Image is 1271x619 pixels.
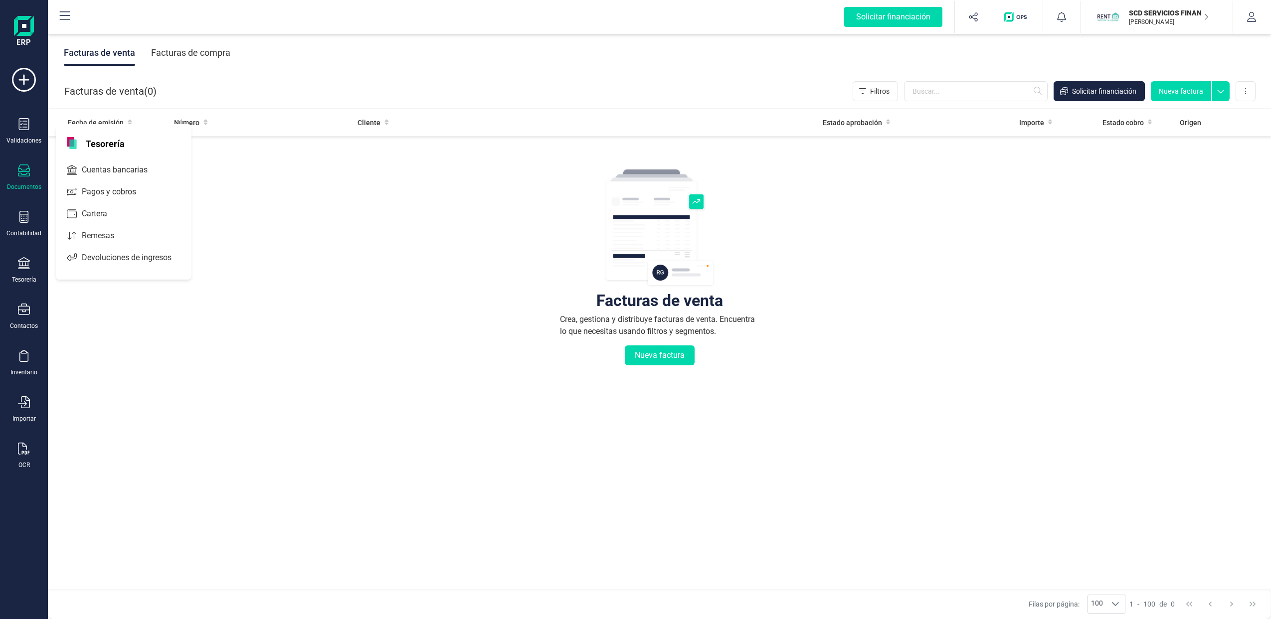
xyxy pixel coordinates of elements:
button: Last Page [1243,595,1262,614]
div: Facturas de venta ( ) [64,81,157,101]
span: Importe [1019,118,1044,128]
span: 100 [1143,599,1155,609]
div: Crea, gestiona y distribuye facturas de venta. Encuentra lo que necesitas usando filtros y segmen... [560,313,759,337]
img: Logo de OPS [1004,12,1031,22]
button: Next Page [1222,595,1241,614]
span: Filtros [870,86,890,96]
span: Cartera [78,208,125,220]
img: SC [1097,6,1119,28]
span: Devoluciones de ingresos [78,252,189,264]
div: Contabilidad [6,229,41,237]
span: de [1159,599,1167,609]
button: Nueva factura [625,345,695,365]
div: Facturas de venta [64,40,135,66]
span: Cuentas bancarias [78,164,166,176]
p: SCD SERVICIOS FINANCIEROS SL [1129,8,1209,18]
button: SCSCD SERVICIOS FINANCIEROS SL[PERSON_NAME] [1093,1,1221,33]
div: Solicitar financiación [844,7,942,27]
span: Estado cobro [1102,118,1144,128]
span: Tesorería [80,137,131,149]
span: 1 [1129,599,1133,609]
div: Inventario [10,368,37,376]
button: Solicitar financiación [832,1,954,33]
div: OCR [18,461,30,469]
img: Logo Finanedi [14,16,34,48]
span: Origen [1180,118,1201,128]
div: Importar [12,415,36,423]
div: Facturas de compra [151,40,230,66]
div: Filas por página: [1029,595,1125,614]
span: 100 [1088,595,1106,613]
button: Nueva factura [1151,81,1211,101]
span: Remesas [78,230,132,242]
span: 0 [148,84,153,98]
span: 0 [1171,599,1175,609]
button: Solicitar financiación [1054,81,1145,101]
button: Previous Page [1201,595,1220,614]
input: Buscar... [904,81,1048,101]
div: Contactos [10,322,38,330]
button: Filtros [853,81,898,101]
div: Tesorería [12,276,36,284]
button: First Page [1180,595,1199,614]
img: img-empty-table.svg [605,168,715,288]
span: Estado aprobación [823,118,882,128]
span: Solicitar financiación [1072,86,1136,96]
div: - [1129,599,1175,609]
div: Validaciones [6,137,41,145]
p: [PERSON_NAME] [1129,18,1209,26]
button: Logo de OPS [998,1,1037,33]
div: Facturas de venta [596,296,723,306]
span: Número [174,118,199,128]
div: Documentos [7,183,41,191]
span: Fecha de emisión [68,118,124,128]
span: Cliente [358,118,380,128]
span: Pagos y cobros [78,186,154,198]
